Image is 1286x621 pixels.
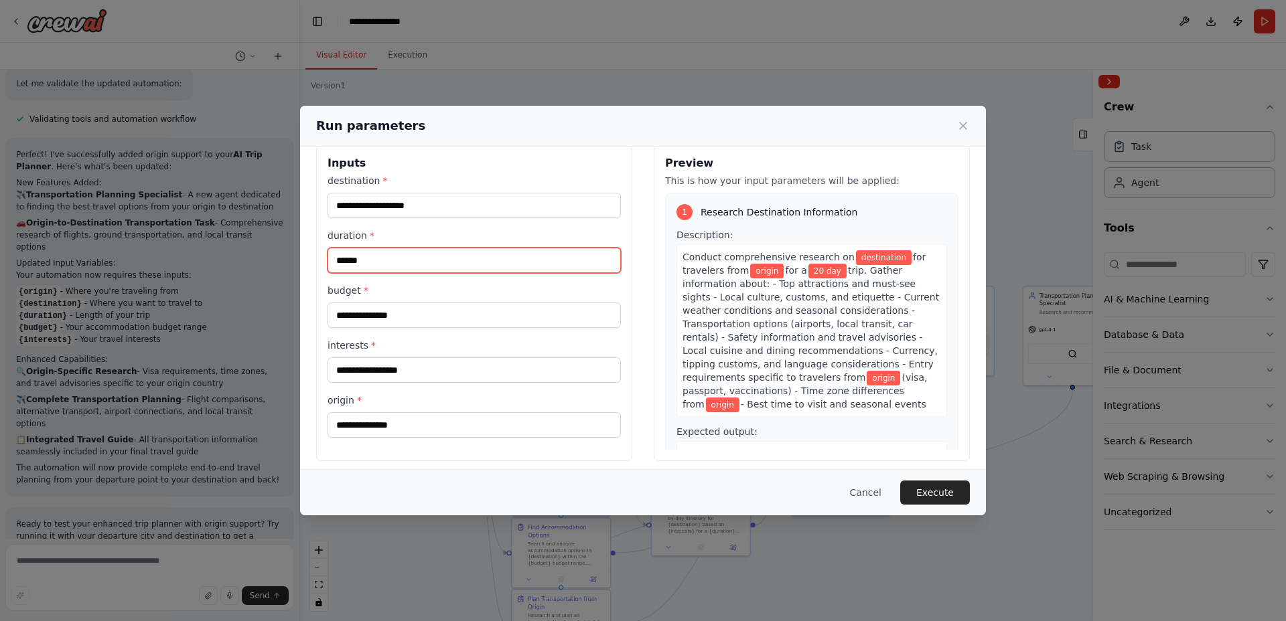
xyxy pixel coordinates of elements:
[701,205,858,219] span: Research Destination Information
[683,252,926,276] span: for travelers from
[839,480,892,505] button: Cancel
[328,339,621,352] label: interests
[683,372,927,410] span: (visa, passport, vaccinations) - Time zone differences from
[328,229,621,242] label: duration
[683,265,939,383] span: trip. Gather information about: - Top attractions and must-see sights - Local culture, customs, a...
[665,174,958,187] p: This is how your input parameters will be applied:
[676,426,758,437] span: Expected output:
[328,155,621,171] h3: Inputs
[856,250,912,265] span: Variable: destination
[676,204,693,220] div: 1
[316,116,425,135] h2: Run parameters
[706,397,739,412] span: Variable: origin
[900,480,970,505] button: Execute
[750,264,784,278] span: Variable: origin
[808,264,847,278] span: Variable: duration
[785,265,806,276] span: for a
[328,393,621,407] label: origin
[665,155,958,171] h3: Preview
[328,174,621,187] label: destination
[676,230,733,240] span: Description:
[683,252,855,262] span: Conduct comprehensive research on
[867,371,900,385] span: Variable: origin
[741,399,926,410] span: - Best time to visit and seasonal events
[328,284,621,297] label: budget
[683,448,918,472] span: A detailed destination research report covering all aspects of traveling to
